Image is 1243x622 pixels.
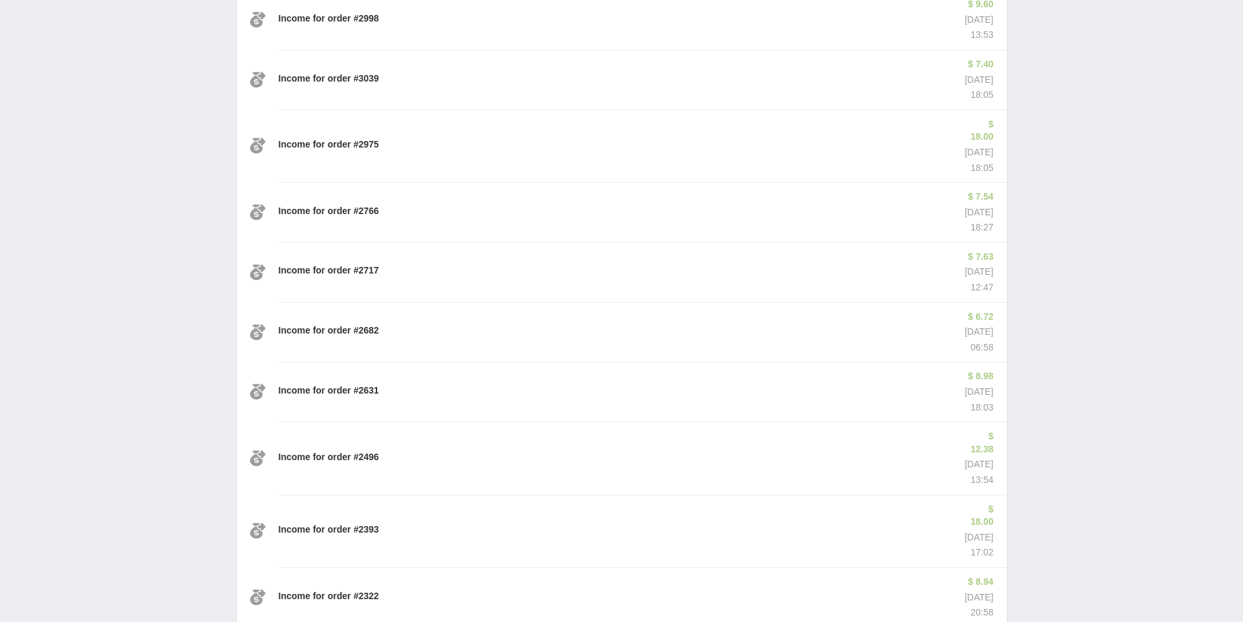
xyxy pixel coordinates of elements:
[279,205,379,218] p: Income for order #2766
[279,324,379,337] p: Income for order #2682
[964,251,993,264] p: $ 7.63
[279,523,379,536] p: Income for order #2393
[964,206,993,219] p: [DATE]
[279,72,379,86] p: Income for order #3039
[964,326,993,339] p: [DATE]
[964,118,993,144] p: $ 18.00
[964,531,993,544] p: [DATE]
[279,590,379,603] p: Income for order #2322
[964,162,993,175] p: 18:05
[964,370,993,383] p: $ 8.98
[964,401,993,414] p: 18:03
[964,311,993,324] p: $ 6.72
[964,503,993,529] p: $ 18.00
[964,191,993,204] p: $ 7.54
[964,606,993,619] p: 20:58
[279,451,379,464] p: Income for order #2496
[279,384,379,397] p: Income for order #2631
[279,264,379,277] p: Income for order #2717
[964,546,993,559] p: 17:02
[964,576,993,589] p: $ 8.94
[964,89,993,102] p: 18:05
[964,474,993,487] p: 13:54
[964,58,993,71] p: $ 7.40
[964,74,993,87] p: [DATE]
[964,341,993,354] p: 06:58
[964,386,993,399] p: [DATE]
[964,458,993,471] p: [DATE]
[279,138,379,151] p: Income for order #2975
[964,146,993,159] p: [DATE]
[964,14,993,27] p: [DATE]
[964,591,993,604] p: [DATE]
[964,221,993,234] p: 18:27
[279,12,379,25] p: Income for order #2998
[964,266,993,279] p: [DATE]
[964,29,993,42] p: 13:53
[964,430,993,456] p: $ 12.38
[964,281,993,294] p: 12:47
